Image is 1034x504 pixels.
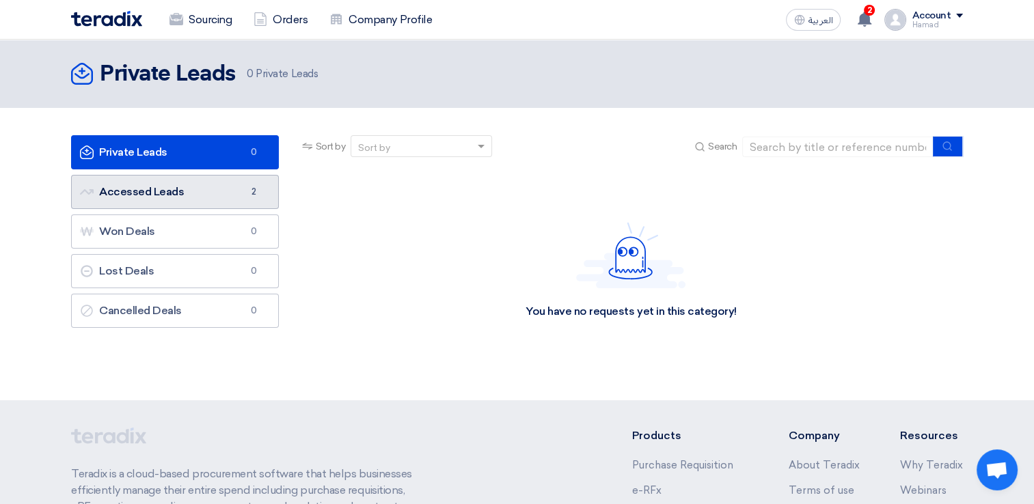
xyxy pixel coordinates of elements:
span: 0 [247,68,254,80]
span: Sort by [316,139,346,154]
img: Hello [576,222,685,288]
input: Search by title or reference number [742,137,934,157]
div: Open chat [977,449,1018,490]
span: Private Leads [247,66,318,82]
div: Sort by [358,141,390,155]
a: Sourcing [159,5,243,35]
li: Company [788,428,859,444]
div: Account [912,10,951,22]
button: العربية [786,9,841,31]
span: 0 [245,304,262,318]
span: 0 [245,264,262,278]
span: 0 [245,145,262,159]
a: Why Teradix [900,459,963,471]
li: Resources [900,428,963,444]
a: Private Leads0 [71,135,279,169]
li: Products [632,428,748,444]
a: Purchase Requisition [632,459,733,471]
a: About Teradix [788,459,859,471]
a: Accessed Leads2 [71,175,279,209]
img: profile_test.png [884,9,906,31]
div: You have no requests yet in this category! [526,305,737,319]
span: Search [708,139,737,154]
span: العربية [808,16,832,25]
h2: Private Leads [100,61,236,88]
a: Webinars [900,484,947,496]
div: Hamad [912,21,963,29]
a: Cancelled Deals0 [71,294,279,328]
img: Teradix logo [71,11,142,27]
a: Company Profile [318,5,443,35]
a: e-RFx [632,484,662,496]
a: Orders [243,5,318,35]
span: 2 [245,185,262,199]
span: 0 [245,225,262,238]
a: Terms of use [788,484,854,496]
a: Won Deals0 [71,214,279,249]
span: 2 [864,5,875,16]
a: Lost Deals0 [71,254,279,288]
